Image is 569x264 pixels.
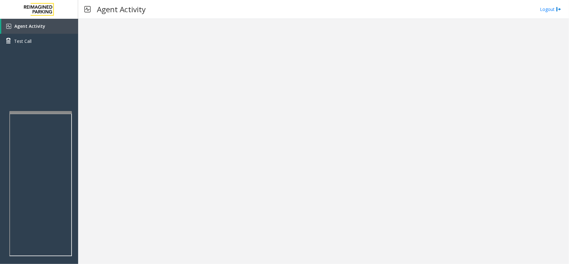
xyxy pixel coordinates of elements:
a: Agent Activity [1,19,78,34]
a: Logout [540,6,561,13]
span: Agent Activity [14,23,45,29]
h3: Agent Activity [94,2,149,17]
img: pageIcon [84,2,91,17]
span: Test Call [14,38,32,44]
img: 'icon' [6,24,11,29]
img: logout [556,6,561,13]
